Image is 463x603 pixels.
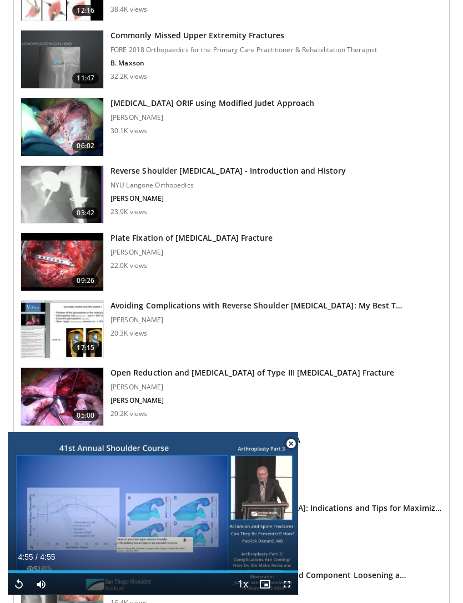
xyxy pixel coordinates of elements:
[21,31,103,89] img: b2c65235-e098-4cd2-ab0f-914df5e3e270.150x105_q85_crop-smart_upscale.jpg
[21,99,103,156] img: 322858_0000_1.png.150x105_q85_crop-smart_upscale.jpg
[8,573,30,595] button: Replay
[110,59,377,68] p: B. Maxson
[72,6,99,17] span: 12:16
[21,301,442,359] a: 17:15 Avoiding Complications with Reverse Shoulder [MEDICAL_DATA]: My Best T… [PERSON_NAME] 20.3K...
[40,553,55,561] span: 4:55
[72,411,99,422] span: 05:00
[21,98,442,157] a: 06:02 [MEDICAL_DATA] ORIF using Modified Judet Approach [PERSON_NAME] 30.1K views
[110,233,273,244] h3: Plate Fixation of [MEDICAL_DATA] Fracture
[21,301,103,359] img: 1e0542da-edd7-4b27-ad5a-0c5d6cc88b44.150x105_q85_crop-smart_upscale.jpg
[110,397,394,406] p: [PERSON_NAME]
[110,46,377,55] p: FORE 2018 Orthopaedics for the Primary Care Practitioner & Rehabilitation Therapist
[110,6,147,14] p: 38.4K views
[36,553,38,561] span: /
[110,316,402,325] p: [PERSON_NAME]
[254,573,276,595] button: Enable picture-in-picture mode
[110,383,394,392] p: [PERSON_NAME]
[110,181,346,190] p: NYU Langone Orthopedics
[110,166,346,177] h3: Reverse Shoulder [MEDICAL_DATA] - Introduction and History
[8,432,298,595] video-js: Video Player
[276,573,298,595] button: Fullscreen
[110,208,147,217] p: 23.9K views
[18,553,33,561] span: 4:55
[21,31,442,89] a: 11:47 Commonly Missed Upper Extremity Fractures FORE 2018 Orthopaedics for the Primary Care Pract...
[110,114,314,123] p: [PERSON_NAME]
[21,233,442,292] a: 09:26 Plate Fixation of [MEDICAL_DATA] Fracture [PERSON_NAME] 22.0K views
[21,166,442,225] a: 03:42 Reverse Shoulder [MEDICAL_DATA] - Introduction and History NYU Langone Orthopedics [PERSON_...
[72,276,99,287] span: 09:26
[8,571,298,573] div: Progress Bar
[110,410,147,419] p: 20.2K views
[110,301,402,312] h3: Avoiding Complications with Reverse Shoulder [MEDICAL_DATA]: My Best T…
[72,73,99,84] span: 11:47
[72,208,99,219] span: 03:42
[72,141,99,152] span: 06:02
[110,127,147,136] p: 30.1K views
[21,234,103,291] img: Picture_4_42_2.png.150x105_q85_crop-smart_upscale.jpg
[21,368,442,427] a: 05:00 Open Reduction and [MEDICAL_DATA] of Type III [MEDICAL_DATA] Fracture [PERSON_NAME] [PERSON...
[21,368,103,426] img: 8a72b65a-0f28-431e-bcaf-e516ebdea2b0.150x105_q85_crop-smart_upscale.jpg
[280,432,302,455] button: Close
[110,98,314,109] h3: [MEDICAL_DATA] ORIF using Modified Judet Approach
[110,195,346,204] p: [PERSON_NAME]
[231,573,254,595] button: Playback Rate
[110,262,147,271] p: 22.0K views
[21,166,103,224] img: zucker_4.png.150x105_q85_crop-smart_upscale.jpg
[30,573,52,595] button: Mute
[110,73,147,82] p: 32.2K views
[72,343,99,354] span: 17:15
[110,330,147,338] p: 20.3K views
[110,249,273,257] p: [PERSON_NAME]
[110,368,394,379] h3: Open Reduction and [MEDICAL_DATA] of Type III [MEDICAL_DATA] Fracture
[110,31,377,42] h3: Commonly Missed Upper Extremity Fractures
